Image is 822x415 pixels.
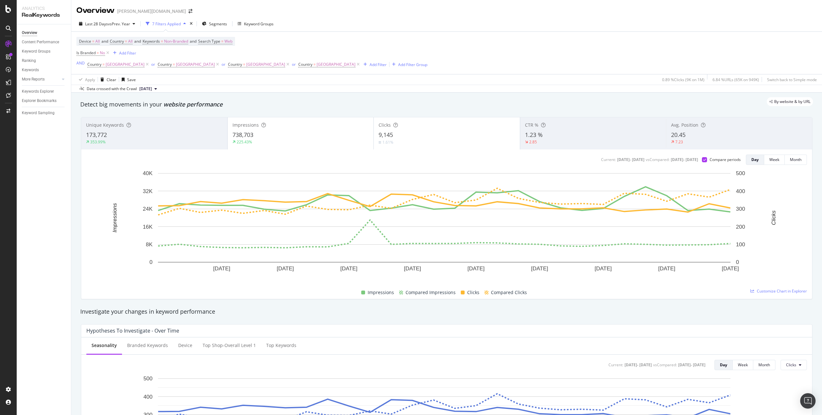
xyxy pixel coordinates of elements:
[188,21,194,27] div: times
[379,122,391,128] span: Clicks
[221,38,223,44] span: =
[738,362,748,368] div: Week
[22,97,66,104] a: Explorer Bookmarks
[404,266,421,272] text: [DATE]
[786,362,796,368] span: Clicks
[710,157,741,162] div: Compare periods
[22,76,45,83] div: More Reports
[22,39,66,46] a: Content Performance
[76,74,95,85] button: Apply
[769,157,779,162] div: Week
[22,48,66,55] a: Keyword Groups
[722,266,739,272] text: [DATE]
[467,289,479,296] span: Clicks
[750,288,807,294] a: Customize Chart in Explorer
[209,21,227,27] span: Segments
[771,210,777,225] text: Clicks
[313,62,316,67] span: =
[22,30,37,36] div: Overview
[22,67,66,73] a: Keywords
[87,62,101,67] span: Country
[753,360,775,370] button: Month
[601,157,616,162] div: Current:
[790,157,801,162] div: Month
[736,224,745,230] text: 200
[76,50,96,55] span: Is Branded
[713,77,759,82] div: 6.84 % URLs ( 65K on 949K )
[110,38,124,44] span: Country
[87,86,137,92] div: Data crossed with the Crawl
[85,77,95,82] div: Apply
[733,360,753,370] button: Week
[117,8,186,14] div: [PERSON_NAME][DOMAIN_NAME]
[662,77,704,82] div: 0.89 % Clicks ( 9K on 1M )
[150,259,153,265] text: 0
[101,38,108,44] span: and
[143,19,188,29] button: 7 Filters Applied
[266,342,296,349] div: Top Keywords
[22,5,66,12] div: Analytics
[232,122,259,128] span: Impressions
[468,266,485,272] text: [DATE]
[203,342,256,349] div: Top Shop-Overall Level 1
[277,266,294,272] text: [DATE]
[22,30,66,36] a: Overview
[370,62,387,67] div: Add Filter
[653,362,677,368] div: vs Compared :
[736,188,745,194] text: 400
[90,139,106,145] div: 353.99%
[525,131,543,139] span: 1.23 %
[398,62,427,67] div: Add Filter Group
[361,61,387,68] button: Add Filter
[199,19,230,29] button: Segments
[86,170,802,281] div: A chart.
[176,60,215,69] span: [GEOGRAPHIC_DATA]
[292,61,296,67] button: or
[767,77,817,82] div: Switch back to Simple mode
[86,131,107,139] span: 173,772
[22,76,60,83] a: More Reports
[714,360,733,370] button: Day
[22,67,39,73] div: Keywords
[608,362,623,368] div: Current:
[406,289,456,296] span: Compared Impressions
[491,289,527,296] span: Compared Clicks
[736,259,739,265] text: 0
[107,77,116,82] div: Clear
[76,5,115,16] div: Overview
[720,362,727,368] div: Day
[22,88,54,95] div: Keywords Explorer
[525,122,538,128] span: CTR %
[143,206,153,212] text: 24K
[222,61,225,67] button: or
[22,97,57,104] div: Explorer Bookmarks
[76,19,138,29] button: Last 28 DaysvsPrev. Year
[671,131,686,139] span: 20.45
[764,155,785,165] button: Week
[152,21,181,27] div: 7 Filters Applied
[298,62,312,67] span: Country
[22,57,36,64] div: Ranking
[625,362,652,368] div: [DATE] - [DATE]
[144,376,153,382] text: 500
[22,12,66,19] div: RealKeywords
[188,9,192,13] div: arrow-right-arrow-left
[379,131,393,139] span: 9,145
[92,38,94,44] span: =
[137,85,160,93] button: [DATE]
[213,266,231,272] text: [DATE]
[785,155,807,165] button: Month
[92,342,117,349] div: Seasonality
[198,38,220,44] span: Search Type
[108,21,130,27] span: vs Prev. Year
[671,122,698,128] span: Avg. Position
[98,74,116,85] button: Clear
[379,141,381,143] img: Equal
[292,62,296,67] div: or
[340,266,358,272] text: [DATE]
[774,100,810,104] span: By website & by URL
[143,224,153,230] text: 16K
[228,62,242,67] span: Country
[232,131,253,139] span: 738,703
[595,266,612,272] text: [DATE]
